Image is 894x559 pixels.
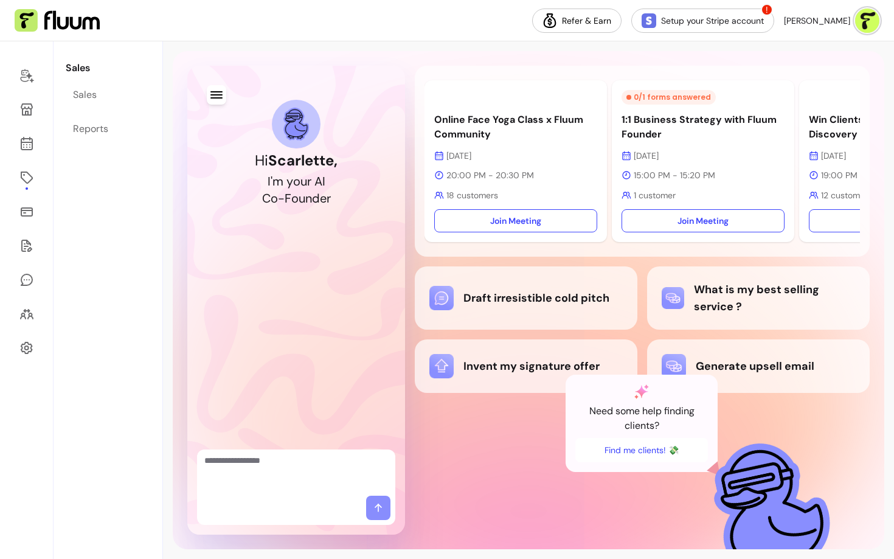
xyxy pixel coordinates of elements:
[15,61,38,90] a: Home
[255,151,338,170] h1: Hi
[312,190,320,207] div: d
[434,150,597,162] p: [DATE]
[15,333,38,363] a: Settings
[434,169,597,181] p: 20:00 PM - 20:30 PM
[662,354,855,378] div: Generate upsell email
[73,88,97,102] div: Sales
[272,173,283,190] div: m
[15,129,38,158] a: Calendar
[662,281,855,315] div: What is my best selling service ?
[299,190,305,207] div: u
[634,384,649,399] img: AI Co-Founder gradient star
[278,190,285,207] div: -
[622,169,785,181] p: 15:00 PM - 15:20 PM
[15,265,38,294] a: My Messages
[434,189,597,201] p: 18 customers
[855,9,879,33] img: avatar
[15,95,38,124] a: Storefront
[314,173,322,190] div: A
[575,404,708,433] p: Need some help finding clients?
[429,286,454,310] img: Draft irresistible cold pitch
[622,90,716,105] div: 0 / 1 forms answered
[327,190,331,207] div: r
[622,150,785,162] p: [DATE]
[271,173,272,190] div: '
[15,163,38,192] a: Offerings
[320,190,327,207] div: e
[286,173,293,190] div: y
[73,122,108,136] div: Reports
[283,108,309,140] img: AI Co-Founder avatar
[322,173,325,190] div: I
[262,190,271,207] div: C
[784,9,879,33] button: avatar[PERSON_NAME]
[271,190,278,207] div: o
[241,173,352,207] h2: I'm your AI Co-Founder
[429,286,623,310] div: Draft irresistible cold pitch
[307,173,311,190] div: r
[15,9,100,32] img: Fluum Logo
[204,454,388,491] textarea: Ask me anything...
[642,13,656,28] img: Stripe Icon
[15,299,38,328] a: Clients
[300,173,307,190] div: u
[761,4,773,16] span: !
[575,438,708,462] button: Find me clients! 💸
[434,113,597,142] p: Online Face Yoga Class x Fluum Community
[622,113,785,142] p: 1:1 Business Strategy with Fluum Founder
[268,151,338,170] b: Scarlette ,
[622,209,785,232] a: Join Meeting
[15,197,38,226] a: Sales
[285,190,291,207] div: F
[305,190,312,207] div: n
[622,189,785,201] p: 1 customer
[662,287,684,310] img: What is my best selling service ?
[434,209,597,232] a: Join Meeting
[429,354,623,378] div: Invent my signature offer
[662,354,686,378] img: Generate upsell email
[532,9,622,33] a: Refer & Earn
[66,80,150,109] a: Sales
[15,231,38,260] a: Forms
[293,173,300,190] div: o
[429,354,454,378] img: Invent my signature offer
[66,61,150,75] p: Sales
[268,173,271,190] div: I
[784,15,850,27] span: [PERSON_NAME]
[631,9,774,33] a: Setup your Stripe account
[291,190,299,207] div: o
[66,114,150,144] a: Reports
